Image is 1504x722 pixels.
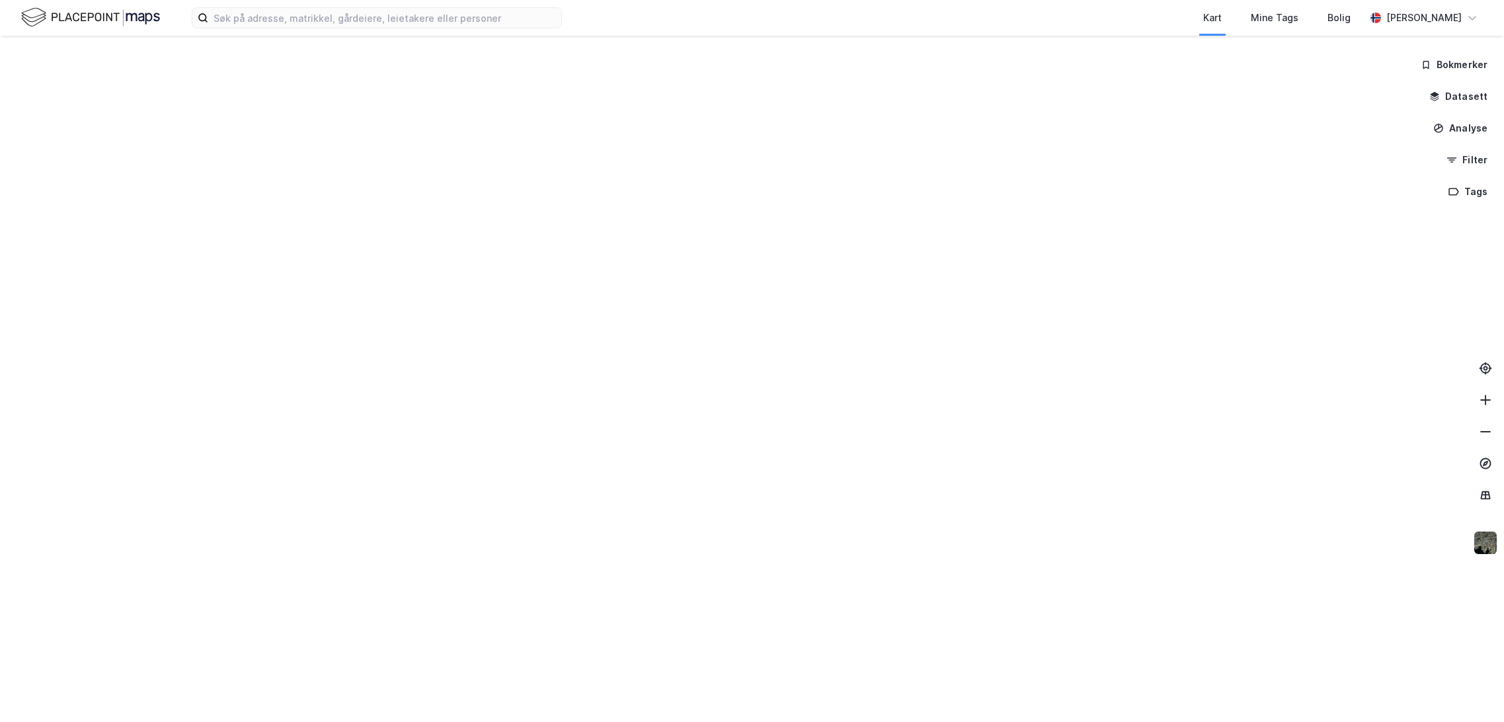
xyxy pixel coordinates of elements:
iframe: Chat Widget [1438,659,1504,722]
div: [PERSON_NAME] [1386,10,1462,26]
input: Søk på adresse, matrikkel, gårdeiere, leietakere eller personer [208,8,561,28]
img: logo.f888ab2527a4732fd821a326f86c7f29.svg [21,6,160,29]
div: Mine Tags [1251,10,1298,26]
div: Kart [1203,10,1222,26]
div: Bolig [1327,10,1351,26]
